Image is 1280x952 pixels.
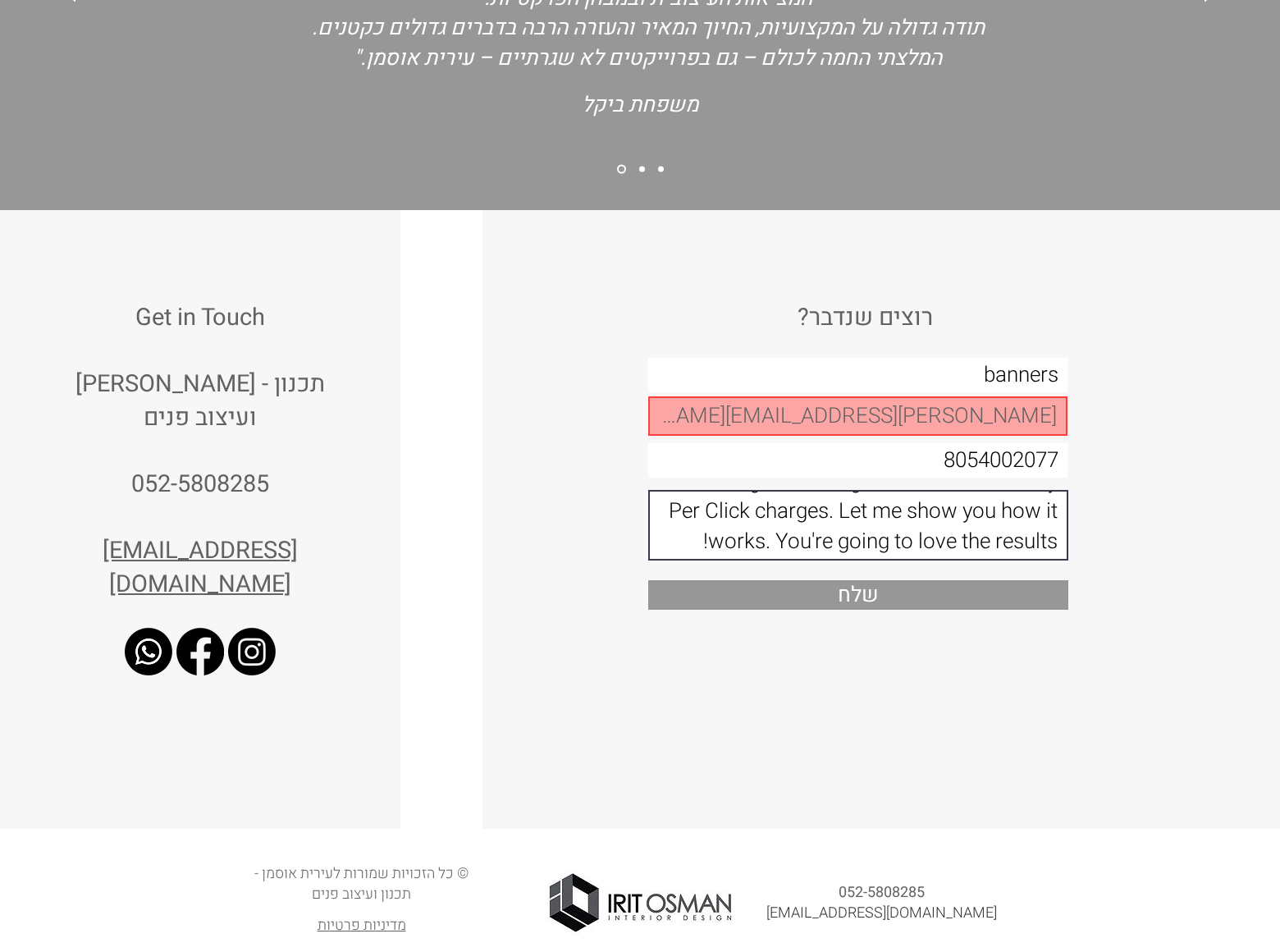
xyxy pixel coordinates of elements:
[125,628,172,675] img: Whatsapp
[617,165,626,174] a: Section1SlideShowItem1MediaImage1RuleNoFaceImage
[838,580,879,610] span: שלח
[648,443,1067,478] input: טלפון
[125,628,276,675] ul: סרגל קישורים לרשתות חברתיות
[318,914,406,936] a: מדיניות פרטיות
[176,628,224,675] img: Facebook
[610,165,670,174] nav: שקופיות
[798,300,933,335] span: רוצים שנדבר?
[547,871,732,935] img: IRIT-OSMAN-ACC-1.jpg
[135,300,265,335] span: Get in Touch
[648,396,1067,436] input: אימייל
[131,467,269,501] a: 052-5808285
[648,580,1068,610] button: שלח
[75,367,325,435] span: [PERSON_NAME] - תכנון ועיצוב פנים
[648,358,1067,392] input: שם
[639,167,645,172] a: Section1SlideShowItem2MediaImage1RuleNoFaceImage
[658,167,664,172] a: Section1SlideShowItem3MediaImage1RuleNoFaceImage
[228,628,276,675] img: Instagram
[254,863,469,905] span: © כל הזכויות שמורות לעירית אוסמן - תכנון ועיצוב פנים
[766,902,997,924] a: [EMAIL_ADDRESS][DOMAIN_NAME]
[103,533,298,602] a: [EMAIL_ADDRESS][DOMAIN_NAME]
[839,881,925,904] a: 052-5808285
[648,490,1068,561] textarea: Forget about the SEO and Pay Per Click. I have something different for you. Just send me your fav...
